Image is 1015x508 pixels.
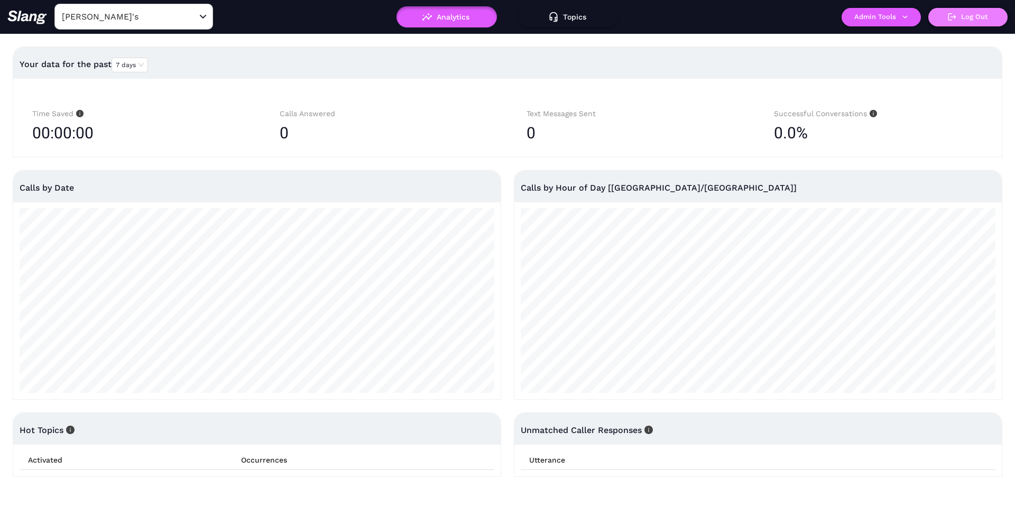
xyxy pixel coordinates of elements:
span: Hot Topics [20,425,75,435]
button: Open [197,11,209,23]
div: Calls by Date [20,171,494,205]
span: Successful Conversations [774,109,877,118]
span: info-circle [867,110,877,117]
button: Topics [518,6,619,27]
div: Text Messages Sent [527,108,736,120]
span: 0 [527,124,536,142]
img: 623511267c55cb56e2f2a487_logo2.png [7,10,47,24]
div: Calls Answered [280,108,489,120]
div: Your data for the past [20,52,995,77]
div: Calls by Hour of Day [[GEOGRAPHIC_DATA]/[GEOGRAPHIC_DATA]] [521,171,995,205]
span: info-circle [642,426,653,434]
th: Utterance [521,450,995,470]
a: Analytics [396,13,497,20]
button: Analytics [396,6,497,27]
th: Activated [20,450,233,470]
button: Admin Tools [842,8,921,26]
span: 7 days [116,58,144,72]
button: Log Out [928,8,1008,26]
span: info-circle [63,426,75,434]
span: 0 [280,124,289,142]
span: info-circle [73,110,84,117]
span: 00:00:00 [32,120,94,146]
span: Unmatched Caller Responses [521,425,653,435]
th: Occurrences [233,450,494,470]
span: 0.0% [774,120,808,146]
span: Time Saved [32,109,84,118]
